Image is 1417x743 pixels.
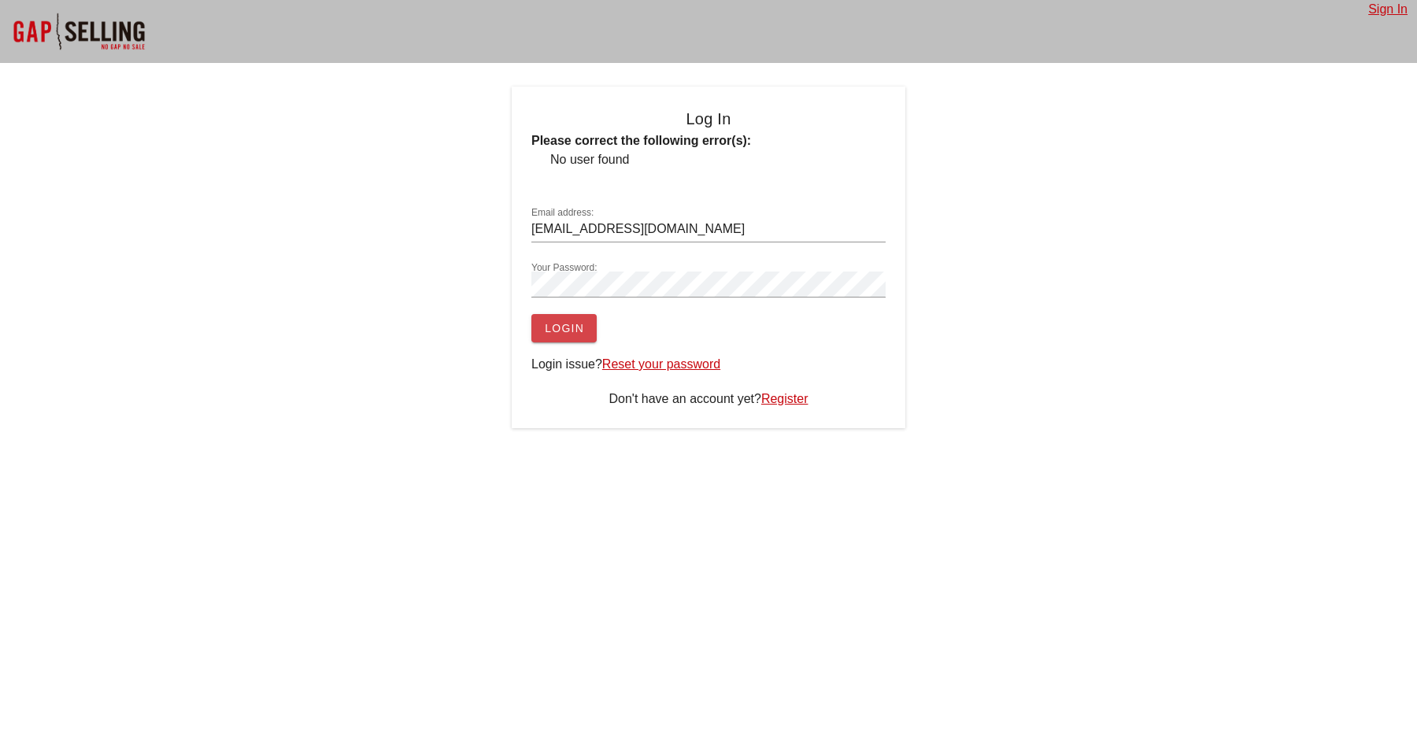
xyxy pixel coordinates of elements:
[544,322,584,335] span: Login
[531,355,886,374] div: Login issue?
[531,314,597,342] button: Login
[761,392,808,405] a: Register
[531,207,594,219] label: Email address:
[602,357,720,371] a: Reset your password
[1368,2,1408,16] a: Sign In
[531,134,751,147] b: Please correct the following error(s):
[531,106,886,131] h4: Log In
[531,390,886,408] div: Don't have an account yet?
[531,262,598,274] label: Your Password:
[550,150,886,169] li: No user found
